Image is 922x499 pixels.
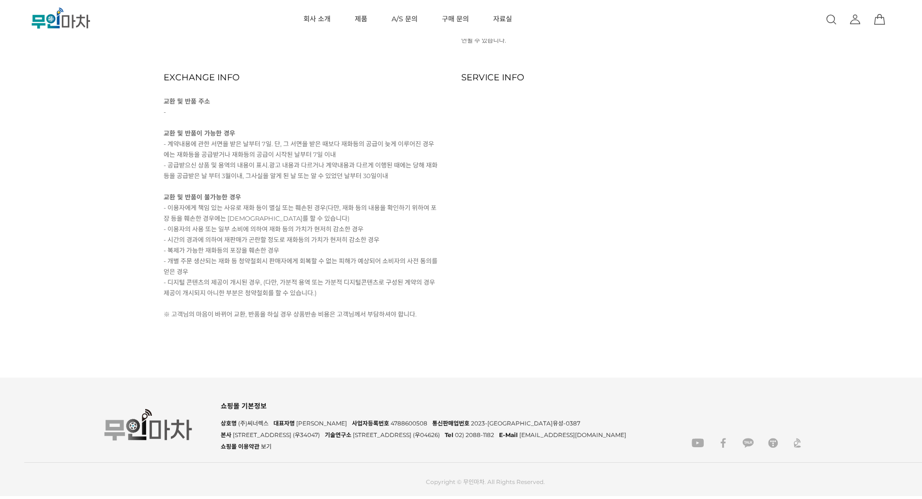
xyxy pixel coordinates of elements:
[445,431,453,439] span: Tel
[353,431,440,439] span: [STREET_ADDRESS] (우04626)
[221,431,231,439] span: 본사
[738,438,758,448] a: kakao
[455,431,494,439] span: 02) 2088-1182
[164,60,240,95] h2: EXCHANGE INFO
[763,438,783,448] a: tistory
[499,431,518,439] span: E-Mail
[273,420,295,427] span: 대표자명
[164,193,241,201] strong: 교환 및 반품이 불가능한 경우
[221,443,259,450] span: 쇼핑몰 이용약관
[426,477,545,486] div: Copyright © 무인마차. All Rights Reserved.
[325,431,351,439] span: 기술연구소
[687,438,709,448] a: youtube
[461,60,524,95] h2: SERVICE INFO
[238,420,269,427] span: (주)씨너렉스
[221,399,682,413] div: 쇼핑몰 기본정보
[787,438,802,448] a: synerex
[391,420,427,427] span: 4788600508
[352,420,389,427] span: 사업자등록번호
[261,443,272,450] span: 보기
[233,431,320,439] span: [STREET_ADDRESS] (우34047)
[432,420,469,427] span: 통신판매업번호
[164,97,210,105] strong: 교환 및 반품 주소
[221,443,272,450] a: 쇼핑몰 이용약관 보기
[471,420,580,427] span: 2023-[GEOGRAPHIC_DATA]유성-0387
[296,420,347,427] span: [PERSON_NAME]
[221,420,237,427] span: 상호명
[713,438,733,448] a: facebook
[519,431,626,439] span: [EMAIL_ADDRESS][DOMAIN_NAME]
[164,96,461,319] div: - - 계약내용에 관한 서면을 받은 날부터 7일. 단, 그 서면을 받은 때보다 재화등의 공급이 늦게 이루어진 경우에는 재화등을 공급받거나 재화등의 공급이 시작된 날부터 7일 ...
[164,129,235,137] strong: 교환 및 반품이 가능한 경우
